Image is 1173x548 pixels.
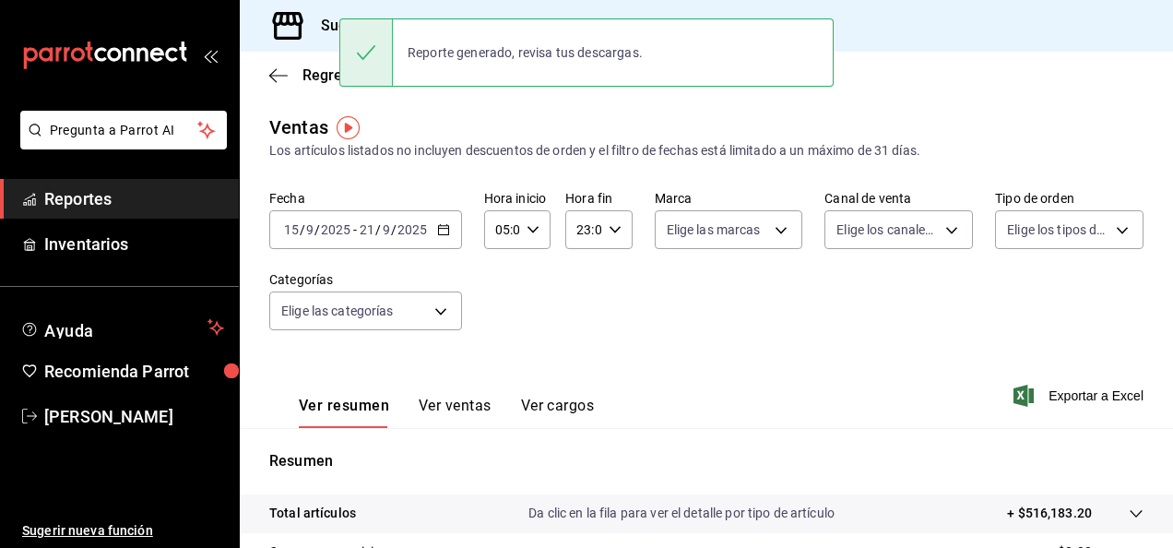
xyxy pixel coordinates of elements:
[382,222,391,237] input: --
[269,113,328,141] div: Ventas
[667,220,761,239] span: Elige las marcas
[306,15,622,37] h3: Sucursal: Mochomos ([GEOGRAPHIC_DATA])
[1007,504,1092,523] p: + $516,183.20
[299,397,389,428] button: Ver resumen
[299,397,594,428] div: navigation tabs
[375,222,381,237] span: /
[269,66,363,84] button: Regresar
[337,116,360,139] img: Tooltip marker
[305,222,314,237] input: --
[44,359,224,384] span: Recomienda Parrot
[269,504,356,523] p: Total artículos
[824,192,973,205] label: Canal de venta
[269,192,462,205] label: Fecha
[1007,220,1109,239] span: Elige los tipos de orden
[50,121,198,140] span: Pregunta a Parrot AI
[203,48,218,63] button: open_drawer_menu
[20,111,227,149] button: Pregunta a Parrot AI
[1017,385,1143,407] button: Exportar a Excel
[836,220,939,239] span: Elige los canales de venta
[419,397,492,428] button: Ver ventas
[391,222,397,237] span: /
[302,66,363,84] span: Regresar
[44,186,224,211] span: Reportes
[281,302,394,320] span: Elige las categorías
[528,504,835,523] p: Da clic en la fila para ver el detalle por tipo de artículo
[44,316,200,339] span: Ayuda
[44,404,224,429] span: [PERSON_NAME]
[314,222,320,237] span: /
[13,134,227,153] a: Pregunta a Parrot AI
[484,192,551,205] label: Hora inicio
[353,222,357,237] span: -
[269,273,462,286] label: Categorías
[269,141,1143,161] div: Los artículos listados no incluyen descuentos de orden y el filtro de fechas está limitado a un m...
[269,450,1143,472] p: Resumen
[22,521,224,541] span: Sugerir nueva función
[44,232,224,256] span: Inventarios
[655,192,803,205] label: Marca
[995,192,1143,205] label: Tipo de orden
[521,397,595,428] button: Ver cargos
[359,222,375,237] input: --
[283,222,300,237] input: --
[300,222,305,237] span: /
[565,192,632,205] label: Hora fin
[320,222,351,237] input: ----
[393,32,658,73] div: Reporte generado, revisa tus descargas.
[397,222,428,237] input: ----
